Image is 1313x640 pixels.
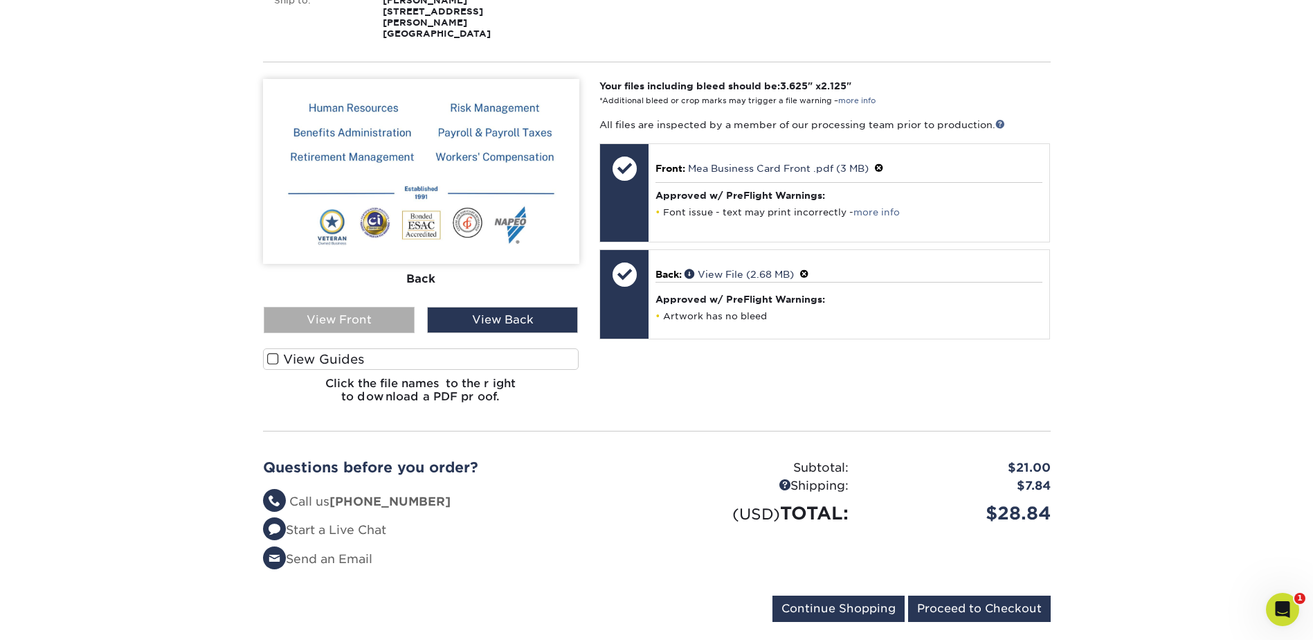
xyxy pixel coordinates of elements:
[732,505,780,523] small: (USD)
[655,206,1042,218] li: Font issue - text may print incorrectly -
[685,269,794,280] a: View File (2.68 MB)
[427,307,578,333] div: View Back
[859,500,1061,526] div: $28.84
[1294,593,1305,604] span: 1
[838,96,876,105] a: more info
[655,294,1042,305] h4: Approved w/ PreFlight Warnings:
[859,459,1061,477] div: $21.00
[859,477,1061,495] div: $7.84
[264,307,415,333] div: View Front
[263,493,646,511] li: Call us
[657,500,859,526] div: TOTAL:
[655,310,1042,322] li: Artwork has no bleed
[655,190,1042,201] h4: Approved w/ PreFlight Warnings:
[657,459,859,477] div: Subtotal:
[599,118,1050,132] p: All files are inspected by a member of our processing team prior to production.
[263,459,646,476] h2: Questions before you order?
[657,477,859,495] div: Shipping:
[263,264,579,294] div: Back
[263,348,579,370] label: View Guides
[3,598,118,635] iframe: Google Customer Reviews
[655,163,685,174] span: Front:
[599,96,876,105] small: *Additional bleed or crop marks may trigger a file warning –
[1266,593,1299,626] iframe: Intercom live chat
[263,552,372,566] a: Send an Email
[853,207,900,217] a: more info
[329,495,451,508] strong: [PHONE_NUMBER]
[688,163,869,174] a: Mea Business Card Front .pdf (3 MB)
[821,80,846,91] span: 2.125
[655,269,682,280] span: Back:
[772,596,905,622] input: Continue Shopping
[908,596,1051,622] input: Proceed to Checkout
[780,80,808,91] span: 3.625
[599,80,851,91] strong: Your files including bleed should be: " x "
[263,377,579,414] h6: Click the file names to the right to download a PDF proof.
[263,523,386,537] a: Start a Live Chat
